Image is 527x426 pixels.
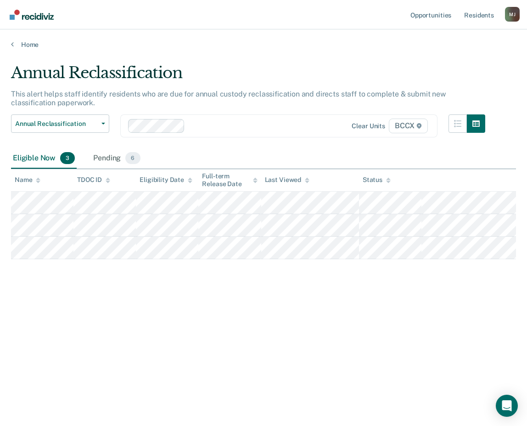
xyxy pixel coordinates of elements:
div: Clear units [352,122,385,130]
span: BCCX [389,119,428,133]
div: TDOC ID [77,176,110,184]
div: Name [15,176,40,184]
div: Eligibility Date [140,176,192,184]
div: Full-term Release Date [202,172,257,188]
div: Eligible Now3 [11,148,77,169]
div: Last Viewed [265,176,309,184]
div: Annual Reclassification [11,63,485,90]
div: Status [363,176,391,184]
div: Pending6 [91,148,142,169]
button: Annual Reclassification [11,114,109,133]
img: Recidiviz [10,10,54,20]
span: 3 [60,152,75,164]
div: Open Intercom Messenger [496,395,518,417]
div: M J [505,7,520,22]
span: Annual Reclassification [15,120,98,128]
a: Home [11,40,516,49]
span: 6 [125,152,140,164]
p: This alert helps staff identify residents who are due for annual custody reclassification and dir... [11,90,446,107]
button: Profile dropdown button [505,7,520,22]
